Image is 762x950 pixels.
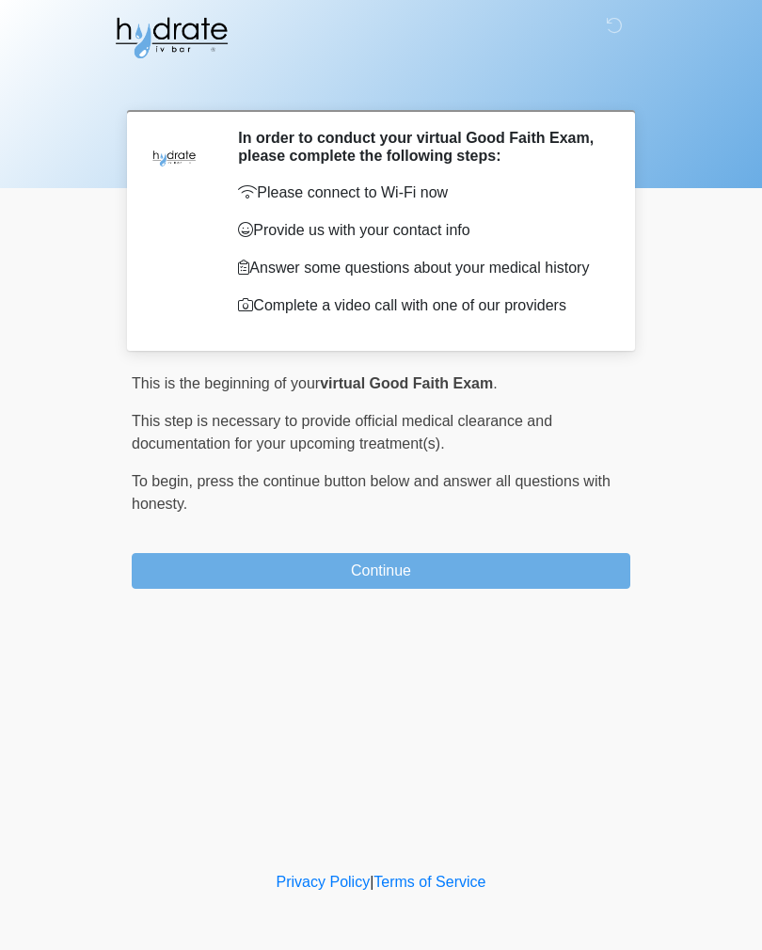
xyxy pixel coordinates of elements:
[238,294,602,317] p: Complete a video call with one of our providers
[238,257,602,279] p: Answer some questions about your medical history
[113,14,230,61] img: Hydrate IV Bar - Fort Collins Logo
[238,219,602,242] p: Provide us with your contact info
[132,553,630,589] button: Continue
[146,129,202,185] img: Agent Avatar
[118,68,644,103] h1: ‎ ‎ ‎
[277,874,371,890] a: Privacy Policy
[373,874,485,890] a: Terms of Service
[132,473,197,489] span: To begin,
[238,129,602,165] h2: In order to conduct your virtual Good Faith Exam, please complete the following steps:
[493,375,497,391] span: .
[132,413,552,451] span: This step is necessary to provide official medical clearance and documentation for your upcoming ...
[132,473,611,512] span: press the continue button below and answer all questions with honesty.
[238,182,602,204] p: Please connect to Wi-Fi now
[132,375,320,391] span: This is the beginning of your
[370,874,373,890] a: |
[320,375,493,391] strong: virtual Good Faith Exam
